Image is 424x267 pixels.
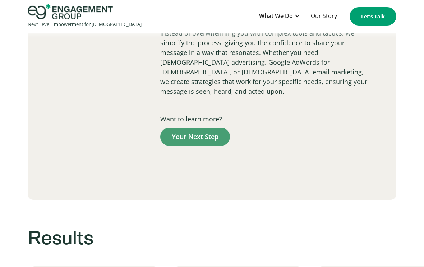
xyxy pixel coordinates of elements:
div: Next Level Empowerment for [DEMOGRAPHIC_DATA] [28,19,142,29]
span: Organization [129,29,165,37]
a: home [28,4,142,29]
p: Want to learn more? [160,115,369,124]
img: Engagement Group Logo Icon [28,4,113,19]
a: Our Story [307,8,341,25]
div: What We Do [259,11,293,21]
h2: Results [28,229,340,249]
a: Your Next Step [160,128,230,146]
a: Let's Talk [350,7,396,26]
div: What We Do [255,8,304,25]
